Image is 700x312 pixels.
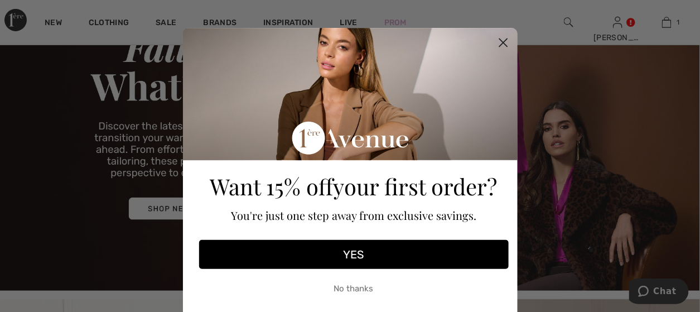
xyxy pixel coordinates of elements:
button: No thanks [199,275,509,303]
button: Close dialog [494,33,513,52]
button: YES [199,240,509,269]
span: Want 15% off [210,171,334,201]
span: Chat [25,8,47,18]
span: your first order? [334,171,498,201]
span: You're just one step away from exclusive savings. [231,208,476,223]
